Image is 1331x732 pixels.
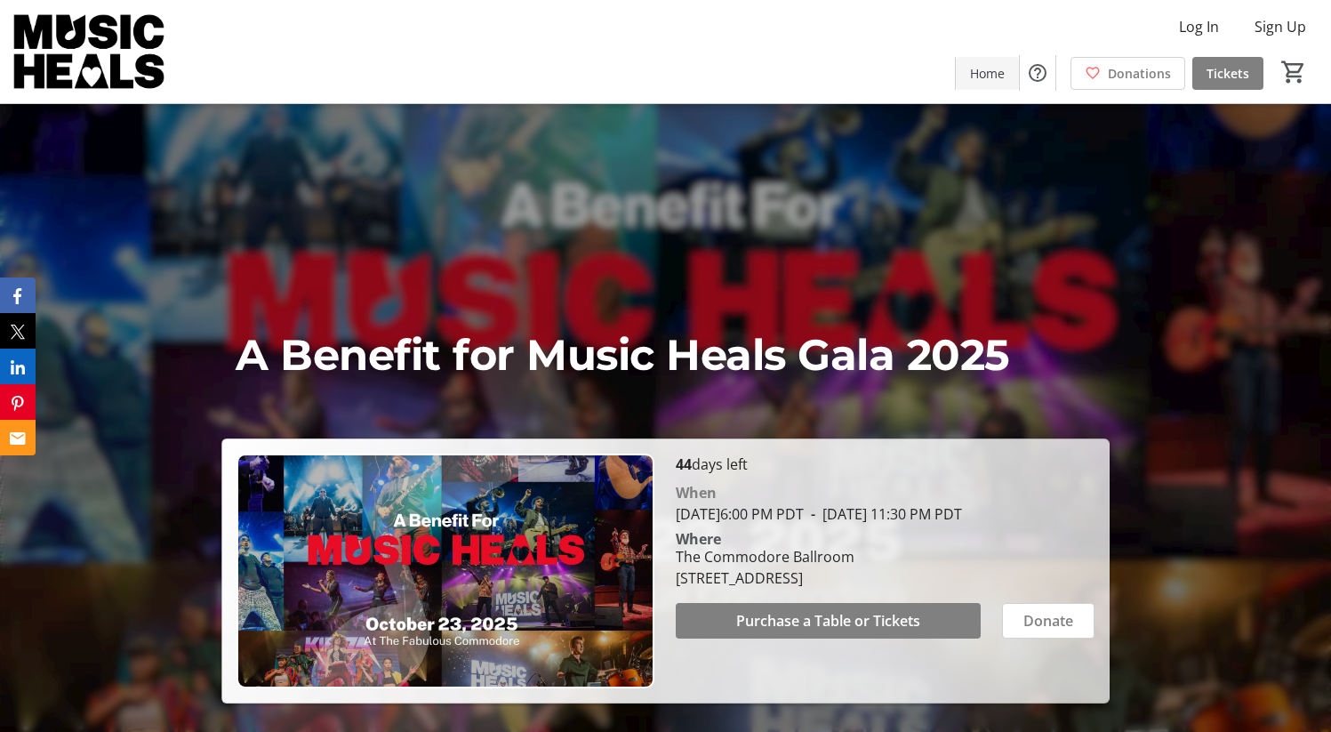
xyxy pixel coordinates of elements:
[1240,12,1320,41] button: Sign Up
[236,329,1010,381] span: A Benefit for Music Heals Gala 2025
[804,504,822,524] span: -
[956,57,1019,90] a: Home
[1179,16,1219,37] span: Log In
[1255,16,1306,37] span: Sign Up
[11,7,169,96] img: Music Heals Charitable Foundation's Logo
[676,567,854,589] div: [STREET_ADDRESS]
[676,454,1094,475] p: days left
[1002,603,1094,639] button: Donate
[970,64,1005,83] span: Home
[1165,12,1233,41] button: Log In
[1020,55,1055,91] button: Help
[676,603,980,639] button: Purchase a Table or Tickets
[237,454,654,688] img: Campaign CTA Media Photo
[1207,64,1249,83] span: Tickets
[1108,64,1171,83] span: Donations
[804,504,962,524] span: [DATE] 11:30 PM PDT
[676,482,717,503] div: When
[676,454,692,474] span: 44
[676,546,854,567] div: The Commodore Ballroom
[676,532,721,546] div: Where
[1278,56,1310,88] button: Cart
[736,610,920,631] span: Purchase a Table or Tickets
[1192,57,1263,90] a: Tickets
[1023,610,1073,631] span: Donate
[1070,57,1185,90] a: Donations
[676,504,804,524] span: [DATE] 6:00 PM PDT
